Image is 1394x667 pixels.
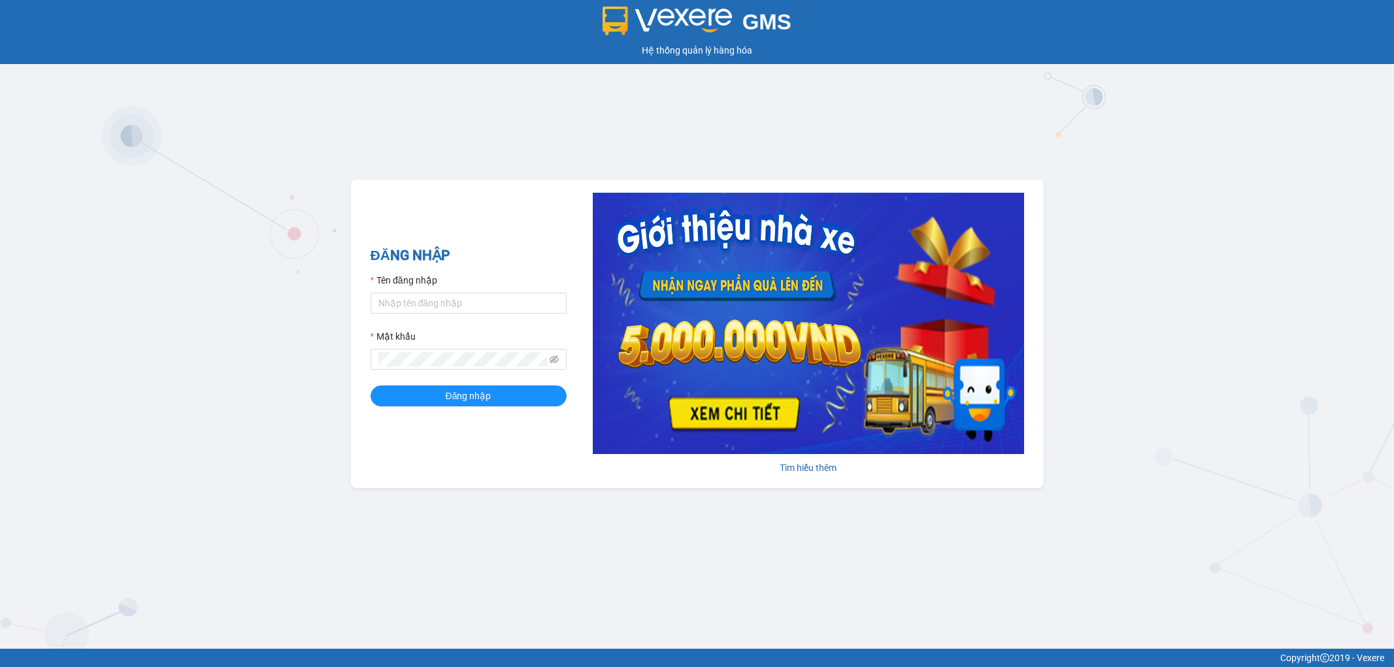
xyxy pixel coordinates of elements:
[603,7,732,35] img: logo 2
[371,245,567,267] h2: ĐĂNG NHẬP
[371,385,567,406] button: Đăng nhập
[378,352,547,366] input: Mật khẩu
[371,293,567,314] input: Tên đăng nhập
[550,355,559,364] span: eye-invisible
[10,651,1384,665] div: Copyright 2019 - Vexere
[446,389,491,403] span: Đăng nhập
[371,273,437,287] label: Tên đăng nhập
[1320,653,1329,662] span: copyright
[3,43,1391,57] div: Hệ thống quản lý hàng hóa
[593,461,1024,475] div: Tìm hiểu thêm
[593,193,1024,454] img: banner-0
[371,329,416,344] label: Mật khẩu
[742,10,791,34] span: GMS
[603,20,791,30] a: GMS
